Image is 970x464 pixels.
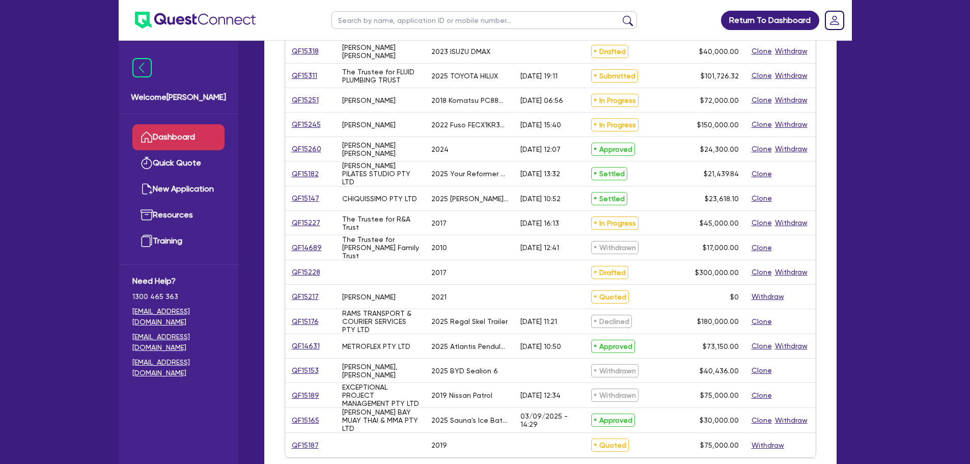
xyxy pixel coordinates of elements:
a: QF15147 [291,193,320,204]
button: Clone [751,266,772,278]
div: [PERSON_NAME], [PERSON_NAME] [342,363,419,379]
button: Withdraw [774,217,808,229]
span: Quoted [591,439,629,452]
a: QF15187 [291,440,319,451]
span: Submitted [591,69,638,83]
div: [PERSON_NAME] BAY MUAY THAI & MMA PTY LTD [342,408,419,432]
div: [PERSON_NAME] [342,96,396,104]
button: Clone [751,217,772,229]
span: Withdrawn [591,389,639,402]
span: $150,000.00 [697,121,739,129]
span: Need Help? [132,275,225,287]
div: [DATE] 19:11 [520,72,558,80]
span: $72,000.00 [700,96,739,104]
div: [DATE] 06:56 [520,96,563,104]
span: $101,726.32 [701,72,739,80]
div: 2010 [431,243,447,252]
a: Dropdown toggle [821,7,848,34]
img: quick-quote [141,157,153,169]
div: 2025 Regal Skel Trailer [431,317,508,325]
div: 2021 [431,293,447,301]
img: resources [141,209,153,221]
div: [PERSON_NAME] [PERSON_NAME] [342,43,419,60]
button: Withdraw [774,70,808,81]
button: Clone [751,365,772,376]
a: QF15251 [291,94,319,106]
span: $75,000.00 [700,441,739,449]
a: QF15217 [291,291,319,303]
button: Withdraw [751,291,785,303]
a: Training [132,228,225,254]
div: 2025 Atlantis Pendulum Squat (P/L) [431,342,508,350]
a: Quick Quote [132,150,225,176]
span: In Progress [591,216,639,230]
button: Clone [751,119,772,130]
input: Search by name, application ID or mobile number... [331,11,637,29]
button: Clone [751,45,772,57]
span: Settled [591,192,627,205]
div: [PERSON_NAME] PILATES STUDIO PTY LTD [342,161,419,186]
button: Withdraw [774,45,808,57]
div: 2025 Your Reformer Envey [431,170,508,178]
button: Withdraw [774,119,808,130]
div: [DATE] 10:50 [520,342,561,350]
a: QF15245 [291,119,321,130]
span: $30,000.00 [700,416,739,424]
span: Drafted [591,266,628,279]
div: 2024 [431,145,449,153]
button: Clone [751,94,772,106]
div: EXCEPTIONAL PROJECT MANAGEMENT PTY LTD [342,383,419,407]
span: $40,000.00 [699,47,739,56]
a: [EMAIL_ADDRESS][DOMAIN_NAME] [132,332,225,353]
div: 2025 Sauna's Ice Baths TBA Sauna's Ice Baths [431,416,508,424]
div: [DATE] 15:40 [520,121,561,129]
div: [DATE] 12:07 [520,145,561,153]
span: $24,300.00 [700,145,739,153]
div: 2025 BYD Sealion 6 [431,367,498,375]
button: Withdraw [774,94,808,106]
div: The Trustee for FLUID PLUMBING TRUST [342,68,419,84]
span: $21,439.84 [704,170,739,178]
span: $23,618.10 [705,195,739,203]
div: [PERSON_NAME] [342,293,396,301]
span: Withdrawn [591,364,639,377]
a: [EMAIL_ADDRESS][DOMAIN_NAME] [132,357,225,378]
span: $45,000.00 [700,219,739,227]
span: Approved [591,340,635,353]
div: METROFLEX PTY LTD [342,342,410,350]
div: 2019 [431,441,447,449]
span: $0 [730,293,739,301]
a: QF15189 [291,390,320,401]
button: Clone [751,193,772,204]
div: [DATE] 12:34 [520,391,561,399]
div: 2018 Komatsu PC88MR [431,96,508,104]
span: Withdrawn [591,241,639,254]
img: icon-menu-close [132,58,152,77]
a: QF15228 [291,266,321,278]
a: QF14631 [291,340,320,352]
div: [DATE] 16:13 [520,219,559,227]
a: QF15176 [291,316,319,327]
span: Quoted [591,290,629,304]
span: Approved [591,143,635,156]
a: QF15311 [291,70,318,81]
button: Clone [751,340,772,352]
div: 03/09/2025 - 14:29 [520,412,579,428]
span: Welcome [PERSON_NAME] [131,91,226,103]
button: Clone [751,390,772,401]
a: QF15165 [291,415,320,426]
a: QF15182 [291,168,319,180]
div: The Trustee for R&A Trust [342,215,419,231]
a: [EMAIL_ADDRESS][DOMAIN_NAME] [132,306,225,327]
div: [DATE] 11:21 [520,317,557,325]
span: Drafted [591,45,628,58]
div: CHIQUISSIMO PTY LTD [342,195,417,203]
span: $17,000.00 [703,243,739,252]
span: $40,436.00 [700,367,739,375]
span: Settled [591,167,627,180]
button: Clone [751,316,772,327]
div: [DATE] 13:32 [520,170,560,178]
button: Clone [751,70,772,81]
button: Clone [751,143,772,155]
button: Clone [751,242,772,254]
